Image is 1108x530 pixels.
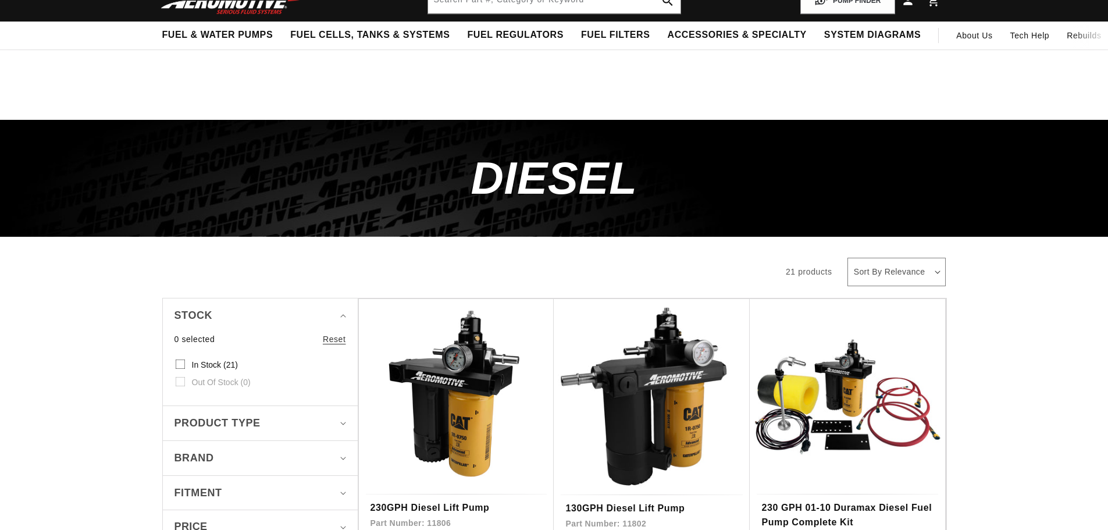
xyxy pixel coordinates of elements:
span: Diesel [471,152,637,204]
span: About Us [956,31,992,40]
summary: Fuel Regulators [458,22,572,49]
span: Fuel & Water Pumps [162,29,273,41]
span: 0 selected [174,333,215,346]
a: 130GPH Diesel Lift Pump [565,501,738,516]
a: 230GPH Diesel Lift Pump [370,500,543,515]
summary: Brand (0 selected) [174,441,346,475]
span: Fuel Regulators [467,29,563,41]
span: Accessories & Specialty [668,29,807,41]
span: In stock (21) [192,360,238,370]
span: System Diagrams [824,29,921,41]
summary: Fuel Filters [572,22,659,49]
span: Brand [174,450,214,467]
summary: System Diagrams [815,22,929,49]
span: Stock [174,307,213,324]
summary: Accessories & Specialty [659,22,815,49]
summary: Product type (0 selected) [174,406,346,440]
span: Product type [174,415,261,432]
span: Rebuilds [1067,29,1101,42]
a: About Us [947,22,1001,49]
a: Reset [323,333,346,346]
summary: Stock (0 selected) [174,298,346,333]
summary: Fuel Cells, Tanks & Systems [282,22,458,49]
span: Fitment [174,485,222,501]
span: Fuel Filters [581,29,650,41]
summary: Tech Help [1002,22,1059,49]
span: Tech Help [1010,29,1050,42]
a: 230 GPH 01-10 Duramax Diesel Fuel Pump Complete Kit [761,500,934,530]
span: Fuel Cells, Tanks & Systems [290,29,450,41]
span: Out of stock (0) [192,377,251,387]
summary: Fuel & Water Pumps [154,22,282,49]
span: 21 products [786,267,832,276]
summary: Fitment (0 selected) [174,476,346,510]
